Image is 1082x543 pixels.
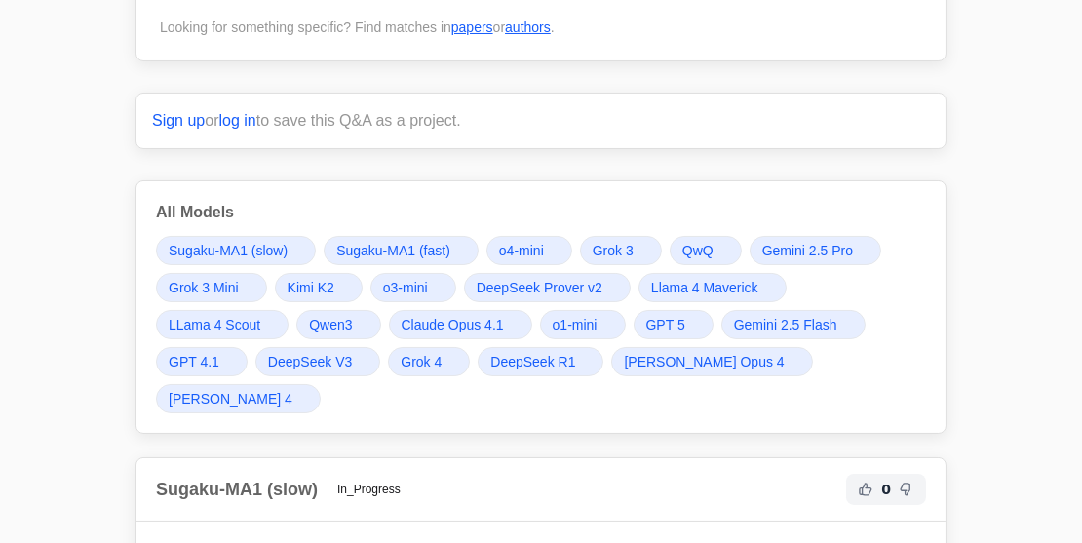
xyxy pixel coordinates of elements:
span: DeepSeek R1 [490,352,575,371]
a: Kimi K2 [275,273,363,302]
a: GPT 4.1 [156,347,248,376]
a: DeepSeek R1 [478,347,603,376]
a: [PERSON_NAME] Opus 4 [611,347,812,376]
a: Sign up [152,112,205,129]
span: GPT 4.1 [169,352,219,371]
span: [PERSON_NAME] 4 [169,389,292,408]
p: or to save this Q&A as a project. [152,109,930,133]
a: GPT 5 [634,310,714,339]
a: Gemini 2.5 Flash [721,310,866,339]
h2: Sugaku-MA1 (slow) [156,476,318,503]
span: Grok 3 Mini [169,278,239,297]
a: Sugaku-MA1 (slow) [156,236,316,265]
a: papers [451,19,493,35]
span: Qwen3 [309,315,352,334]
a: Gemini 2.5 Pro [750,236,881,265]
a: authors [505,19,551,35]
a: DeepSeek Prover v2 [464,273,631,302]
a: o4-mini [486,236,572,265]
button: Helpful [854,478,877,501]
span: Llama 4 Maverick [651,278,758,297]
span: o1-mini [553,315,598,334]
h3: All Models [156,201,926,224]
a: LLama 4 Scout [156,310,289,339]
button: Not Helpful [895,478,918,501]
span: [PERSON_NAME] Opus 4 [624,352,784,371]
span: Grok 3 [593,241,634,260]
a: o1-mini [540,310,626,339]
a: Claude Opus 4.1 [389,310,532,339]
a: Grok 3 Mini [156,273,267,302]
a: Qwen3 [296,310,380,339]
a: log in [219,112,256,129]
span: o4-mini [499,241,544,260]
span: GPT 5 [646,315,685,334]
span: In_Progress [326,478,412,501]
a: Grok 4 [388,347,470,376]
span: Kimi K2 [288,278,334,297]
a: Grok 3 [580,236,662,265]
a: QwQ [670,236,742,265]
div: Looking for something specific? Find matches in or . [160,18,922,37]
a: o3-mini [370,273,456,302]
a: Sugaku-MA1 (fast) [324,236,479,265]
span: o3-mini [383,278,428,297]
span: Claude Opus 4.1 [402,315,504,334]
span: DeepSeek Prover v2 [477,278,602,297]
span: QwQ [682,241,714,260]
span: Grok 4 [401,352,442,371]
span: Gemini 2.5 Pro [762,241,853,260]
a: Llama 4 Maverick [638,273,787,302]
span: Gemini 2.5 Flash [734,315,837,334]
span: LLama 4 Scout [169,315,260,334]
span: 0 [881,480,891,499]
a: [PERSON_NAME] 4 [156,384,321,413]
span: Sugaku-MA1 (fast) [336,241,450,260]
span: DeepSeek V3 [268,352,352,371]
span: Sugaku-MA1 (slow) [169,241,288,260]
a: DeepSeek V3 [255,347,380,376]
